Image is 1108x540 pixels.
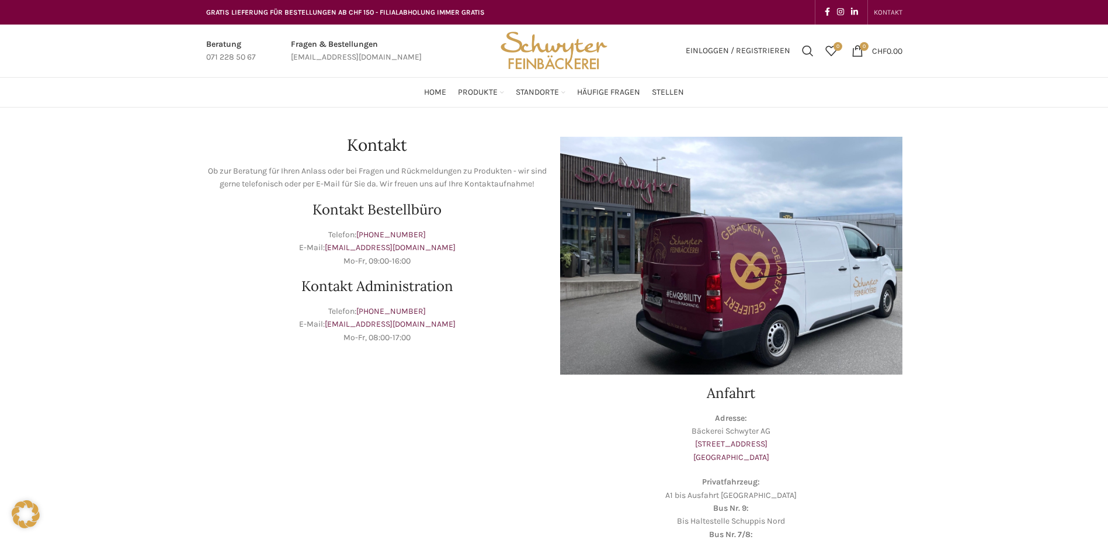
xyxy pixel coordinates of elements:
span: GRATIS LIEFERUNG FÜR BESTELLUNGEN AB CHF 150 - FILIALABHOLUNG IMMER GRATIS [206,8,485,16]
span: Home [424,87,446,98]
a: Stellen [652,81,684,104]
strong: Bus Nr. 9: [713,503,749,513]
a: Suchen [796,39,819,63]
p: Telefon: E-Mail: Mo-Fr, 08:00-17:00 [206,305,548,344]
h2: Anfahrt [560,386,902,400]
a: 0 [819,39,843,63]
a: [EMAIL_ADDRESS][DOMAIN_NAME] [325,243,456,252]
a: Infobox link [206,38,256,64]
a: Home [424,81,446,104]
a: Häufige Fragen [577,81,640,104]
a: Site logo [496,45,611,55]
span: Einloggen / Registrieren [686,47,790,55]
strong: Privatfahrzeug: [702,477,760,487]
div: Secondary navigation [868,1,908,24]
p: Telefon: E-Mail: Mo-Fr, 09:00-16:00 [206,229,548,268]
div: Meine Wunschliste [819,39,843,63]
a: 0 CHF0.00 [846,39,908,63]
a: Einloggen / Registrieren [680,39,796,63]
a: [STREET_ADDRESS][GEOGRAPHIC_DATA] [693,439,769,462]
a: Standorte [516,81,565,104]
a: [PHONE_NUMBER] [356,306,426,316]
span: Produkte [458,87,498,98]
a: Instagram social link [833,4,848,20]
p: Bäckerei Schwyter AG [560,412,902,465]
img: Bäckerei Schwyter [496,25,611,77]
a: Linkedin social link [848,4,862,20]
span: Häufige Fragen [577,87,640,98]
h2: Kontakt Bestellbüro [206,203,548,217]
a: Facebook social link [821,4,833,20]
strong: Adresse: [715,413,747,423]
h1: Kontakt [206,137,548,153]
a: Produkte [458,81,504,104]
span: CHF [872,46,887,56]
a: Infobox link [291,38,422,64]
bdi: 0.00 [872,46,902,56]
a: [EMAIL_ADDRESS][DOMAIN_NAME] [325,319,456,329]
span: 0 [833,42,842,51]
span: Stellen [652,87,684,98]
span: KONTAKT [874,8,902,16]
p: Ob zur Beratung für Ihren Anlass oder bei Fragen und Rückmeldungen zu Produkten - wir sind gerne ... [206,165,548,191]
h2: Kontakt Administration [206,279,548,293]
div: Main navigation [200,81,908,104]
strong: Bus Nr. 7/8: [709,529,753,539]
a: KONTAKT [874,1,902,24]
span: Standorte [516,87,559,98]
span: 0 [860,42,869,51]
a: [PHONE_NUMBER] [356,230,426,240]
